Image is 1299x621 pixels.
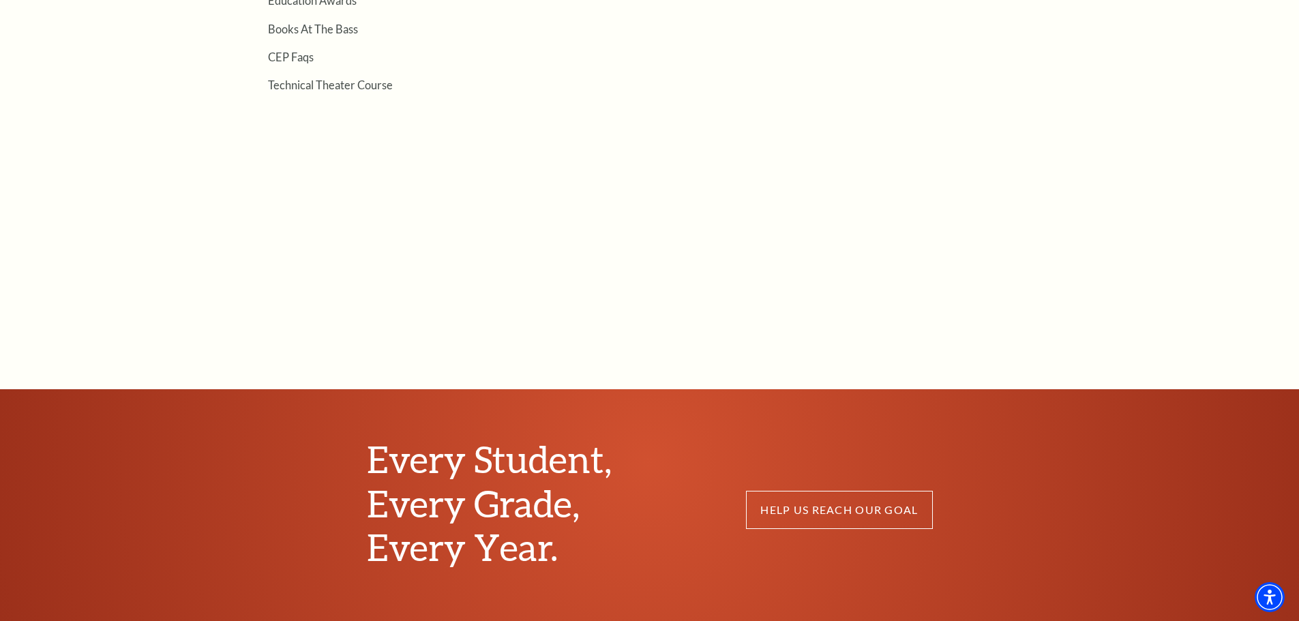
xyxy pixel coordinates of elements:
a: CEP Faqs [268,50,314,63]
div: Accessibility Menu [1255,582,1285,612]
a: Technical Theater Course [268,78,393,91]
a: Help us reach our goal [746,491,932,529]
a: Books At The Bass [268,22,358,35]
iframe: Children’s Education Program of Performing Arts Fort Worth - 2024 [449,62,892,298]
h2: Every Student, Every Grade, Every Year. [367,437,658,569]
